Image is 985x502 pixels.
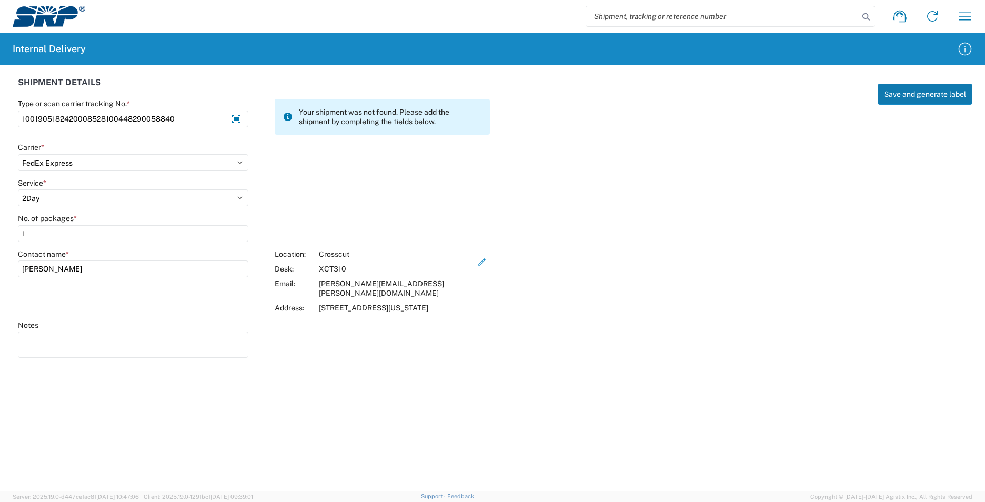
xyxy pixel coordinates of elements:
label: Contact name [18,249,69,259]
div: Address: [275,303,314,313]
div: Location: [275,249,314,259]
span: [DATE] 10:47:06 [96,494,139,500]
div: Crosscut [319,249,474,259]
div: SHIPMENT DETAILS [18,78,490,99]
button: Save and generate label [878,84,972,105]
div: Email: [275,279,314,298]
label: No. of packages [18,214,77,223]
span: Copyright © [DATE]-[DATE] Agistix Inc., All Rights Reserved [810,492,972,501]
label: Service [18,178,46,188]
div: Desk: [275,264,314,274]
span: Client: 2025.19.0-129fbcf [144,494,253,500]
span: [DATE] 09:39:01 [210,494,253,500]
input: Shipment, tracking or reference number [586,6,859,26]
a: Feedback [447,493,474,499]
div: [PERSON_NAME][EMAIL_ADDRESS][PERSON_NAME][DOMAIN_NAME] [319,279,474,298]
span: Your shipment was not found. Please add the shipment by completing the fields below. [299,107,481,126]
a: Support [421,493,447,499]
span: Server: 2025.19.0-d447cefac8f [13,494,139,500]
label: Carrier [18,143,44,152]
label: Type or scan carrier tracking No. [18,99,130,108]
label: Notes [18,320,38,330]
div: XCT310 [319,264,474,274]
h2: Internal Delivery [13,43,86,55]
div: [STREET_ADDRESS][US_STATE] [319,303,474,313]
img: srp [13,6,85,27]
